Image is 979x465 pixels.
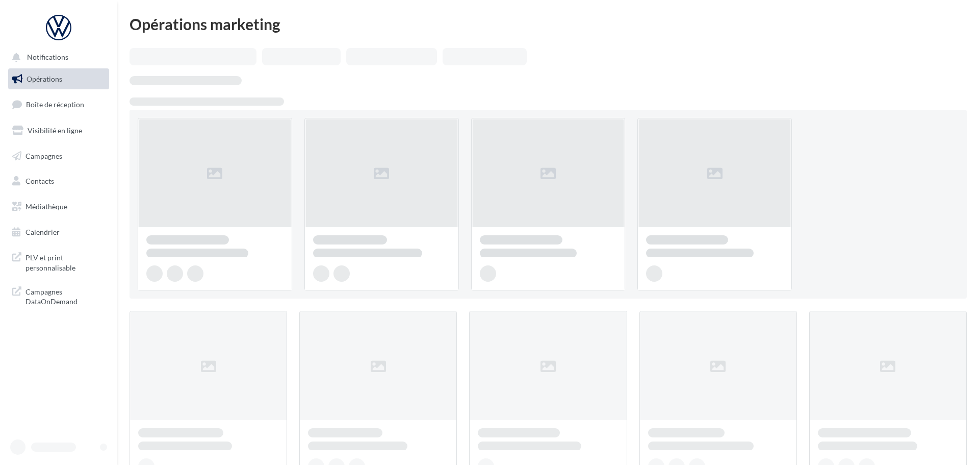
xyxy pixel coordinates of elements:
[6,247,111,277] a: PLV et print personnalisable
[25,285,105,307] span: Campagnes DataOnDemand
[27,53,68,62] span: Notifications
[6,93,111,115] a: Boîte de réception
[25,228,60,236] span: Calendrier
[6,145,111,167] a: Campagnes
[25,251,105,273] span: PLV et print personnalisable
[6,222,111,243] a: Calendrier
[25,151,62,160] span: Campagnes
[27,75,62,83] span: Opérations
[130,16,967,32] div: Opérations marketing
[25,202,67,211] span: Médiathèque
[6,196,111,217] a: Médiathèque
[25,177,54,185] span: Contacts
[26,100,84,109] span: Boîte de réception
[6,68,111,90] a: Opérations
[6,120,111,141] a: Visibilité en ligne
[6,281,111,311] a: Campagnes DataOnDemand
[6,170,111,192] a: Contacts
[28,126,82,135] span: Visibilité en ligne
